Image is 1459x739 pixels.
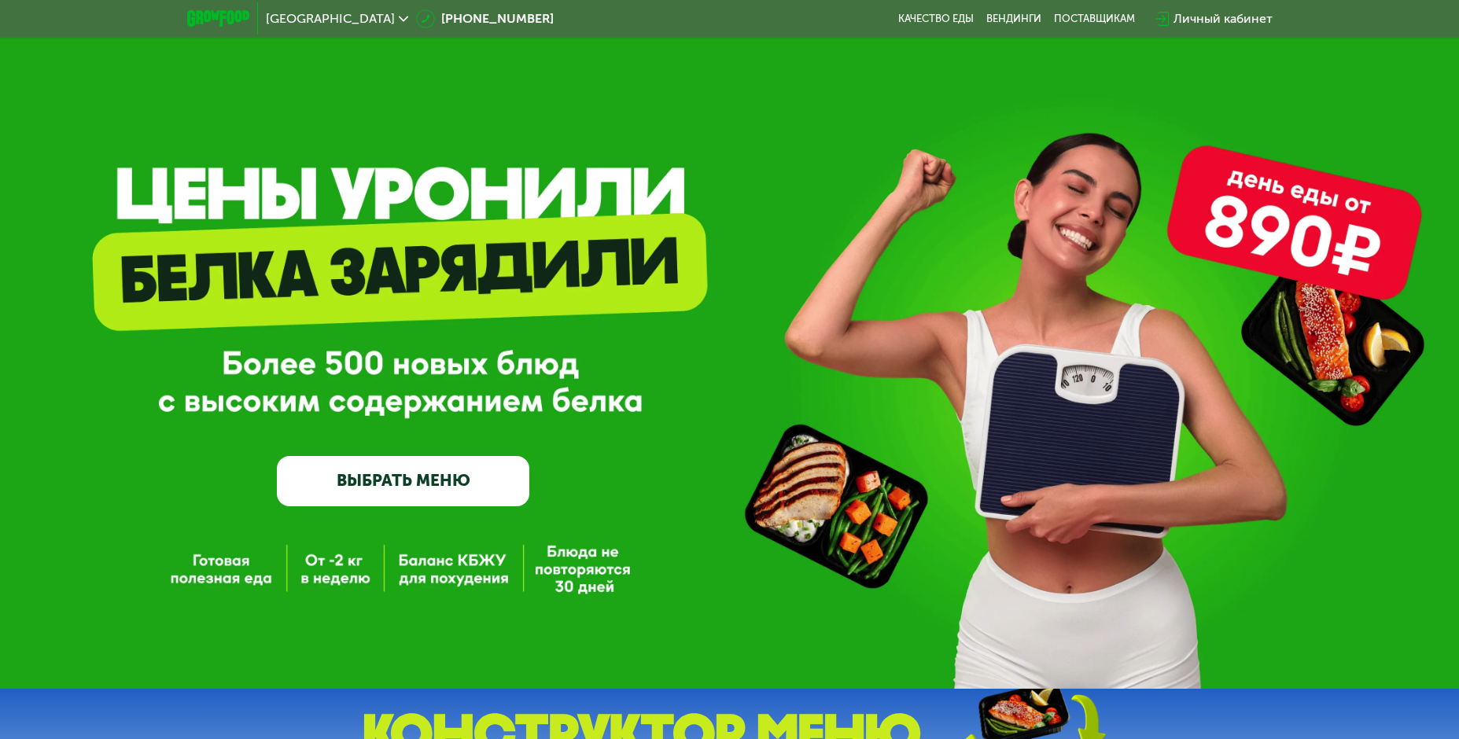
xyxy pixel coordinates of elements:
[1173,9,1273,28] div: Личный кабинет
[898,13,974,25] a: Качество еды
[266,13,395,25] span: [GEOGRAPHIC_DATA]
[277,456,529,506] a: ВЫБРАТЬ МЕНЮ
[986,13,1041,25] a: Вендинги
[1054,13,1135,25] div: поставщикам
[416,9,554,28] a: [PHONE_NUMBER]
